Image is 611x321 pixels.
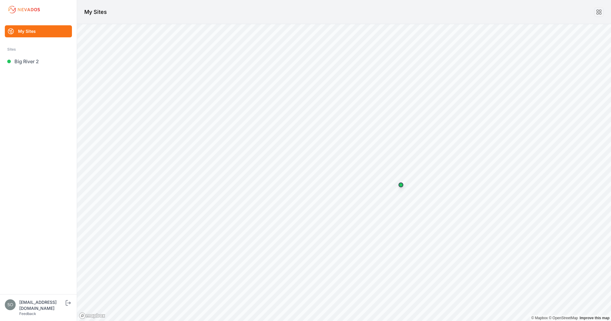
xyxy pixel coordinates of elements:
a: Mapbox [531,316,548,320]
a: Big River 2 [5,55,72,67]
canvas: Map [77,24,611,321]
div: Map marker [395,179,407,191]
a: Map feedback [580,316,609,320]
h1: My Sites [84,8,107,16]
a: Mapbox logo [79,312,105,319]
a: OpenStreetMap [549,316,578,320]
div: Sites [7,46,70,53]
img: solvocc@solvenergy.com [5,299,16,310]
a: My Sites [5,25,72,37]
img: Nevados [7,5,41,14]
div: [EMAIL_ADDRESS][DOMAIN_NAME] [19,299,64,311]
a: Feedback [19,311,36,316]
